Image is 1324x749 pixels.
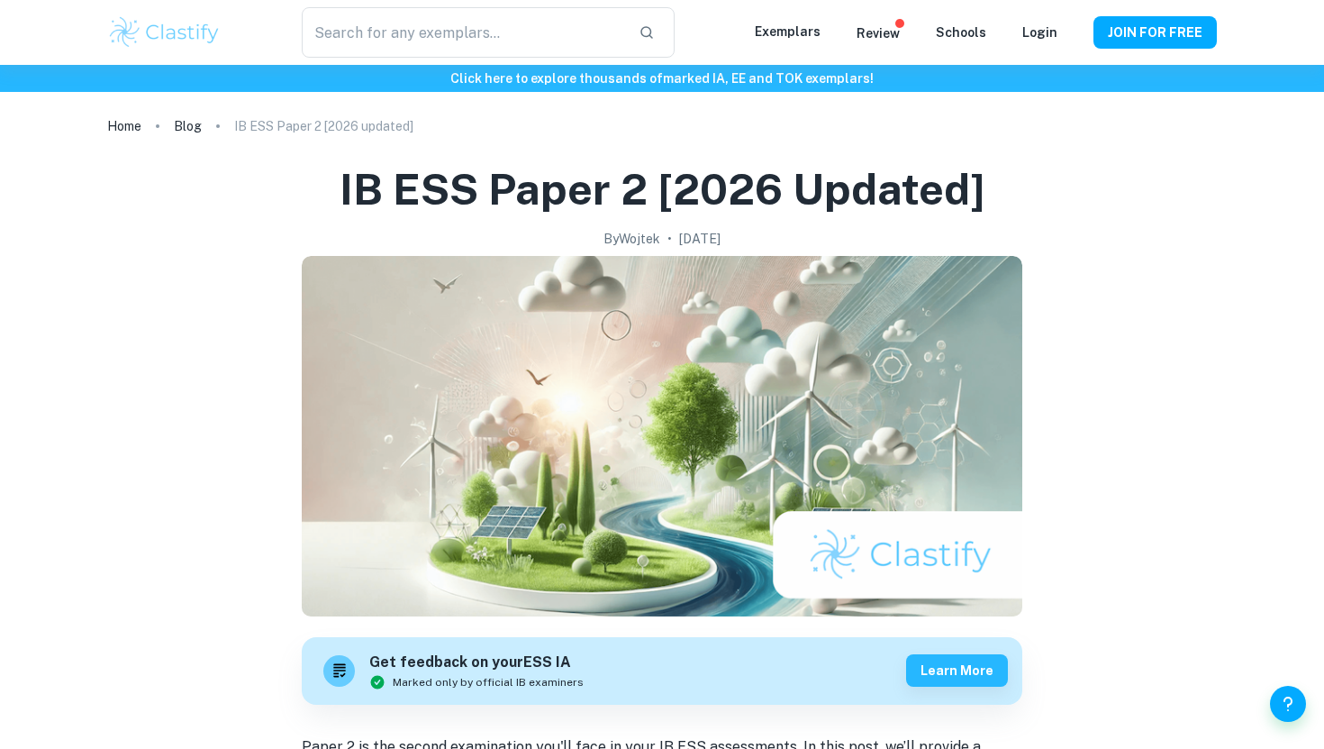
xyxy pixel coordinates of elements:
h2: [DATE] [679,229,721,249]
p: Exemplars [755,22,821,41]
h2: By Wojtek [603,229,660,249]
h6: Get feedback on your ESS IA [369,652,584,674]
p: IB ESS Paper 2 [2026 updated] [234,116,413,136]
a: Blog [174,114,202,139]
button: Help and Feedback [1270,686,1306,722]
img: Clastify logo [107,14,222,50]
button: JOIN FOR FREE [1093,16,1217,49]
a: Get feedback on yourESS IAMarked only by official IB examinersLearn more [302,637,1022,705]
p: • [667,229,672,249]
input: Search for any exemplars... [302,7,624,58]
a: Login [1022,25,1057,40]
a: Home [107,114,141,139]
span: Marked only by official IB examiners [393,674,584,690]
h6: Click here to explore thousands of marked IA, EE and TOK exemplars ! [4,69,1320,88]
a: Schools [936,25,986,40]
button: Learn more [906,654,1008,687]
img: IB ESS Paper 2 [2026 updated] cover image [302,256,1022,617]
p: Review [857,23,900,43]
h1: IB ESS Paper 2 [2026 updated] [340,160,985,218]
